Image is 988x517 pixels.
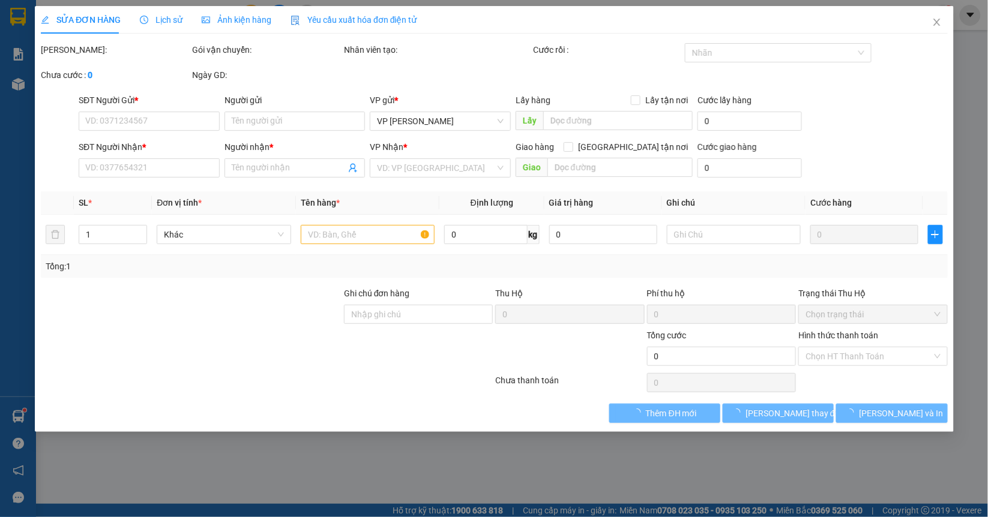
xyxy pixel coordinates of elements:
span: VP Bảo Hà [377,112,504,130]
input: 0 [810,225,918,244]
img: icon [291,16,300,25]
div: Trạng thái Thu Hộ [798,287,947,300]
span: loading [732,408,746,417]
span: Lấy tận nơi [640,94,693,107]
input: Dọc đường [543,111,693,130]
label: Cước lấy hàng [697,95,752,105]
span: picture [202,16,210,24]
span: VP Nhận [370,142,403,152]
div: SĐT Người Nhận [79,140,220,154]
span: Lấy hàng [516,95,550,105]
span: Thêm ĐH mới [645,407,696,420]
b: 0 [88,70,92,80]
span: Giao [516,158,547,177]
input: Ghi Chú [666,225,801,244]
div: Chưa cước : [41,68,190,82]
span: edit [41,16,49,24]
div: Ngày GD: [192,68,341,82]
button: Thêm ĐH mới [609,404,720,423]
div: Cước rồi : [533,43,682,56]
input: Dọc đường [547,158,693,177]
button: plus [928,225,943,244]
span: Giá trị hàng [549,198,593,208]
span: Cước hàng [810,198,852,208]
span: Lịch sử [140,15,182,25]
div: Nhân viên tạo: [344,43,531,56]
input: VD: Bàn, Ghế [300,225,435,244]
span: loading [846,408,859,417]
input: Cước giao hàng [697,158,802,178]
button: Close [920,6,953,40]
div: [PERSON_NAME]: [41,43,190,56]
label: Ghi chú đơn hàng [344,288,410,298]
div: SĐT Người Gửi [79,94,220,107]
button: [PERSON_NAME] thay đổi [723,404,834,423]
span: Yêu cầu xuất hóa đơn điện tử [291,15,417,25]
div: VP gửi [370,94,511,107]
span: Lấy [516,111,543,130]
span: clock-circle [140,16,148,24]
span: Khác [164,226,284,244]
button: [PERSON_NAME] và In [836,404,947,423]
label: Hình thức thanh toán [798,330,878,340]
div: Tổng: 1 [46,260,382,273]
button: delete [46,225,65,244]
th: Ghi chú [661,191,806,215]
span: [PERSON_NAME] thay đổi [746,407,842,420]
span: SỬA ĐƠN HÀNG [41,15,121,25]
div: Người gửi [224,94,365,107]
span: [PERSON_NAME] và In [859,407,943,420]
span: Ảnh kiện hàng [202,15,271,25]
span: Thu Hộ [495,288,523,298]
span: user-add [348,163,358,173]
span: Chọn trạng thái [806,305,940,323]
div: Gói vận chuyển: [192,43,341,56]
span: plus [929,230,942,239]
label: Cước giao hàng [697,142,757,152]
input: Cước lấy hàng [697,112,802,131]
span: Đơn vị tính [157,198,202,208]
div: Phí thu hộ [646,287,795,305]
span: Tên hàng [300,198,339,208]
span: SL [78,198,88,208]
div: Chưa thanh toán [494,374,645,395]
input: Ghi chú đơn hàng [344,305,493,324]
span: kg [527,225,539,244]
span: close [932,17,941,27]
span: Tổng cước [646,330,686,340]
div: Người nhận [224,140,365,154]
span: loading [632,408,645,417]
span: Giao hàng [516,142,554,152]
span: Định lượng [470,198,513,208]
span: [GEOGRAPHIC_DATA] tận nơi [573,140,693,154]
